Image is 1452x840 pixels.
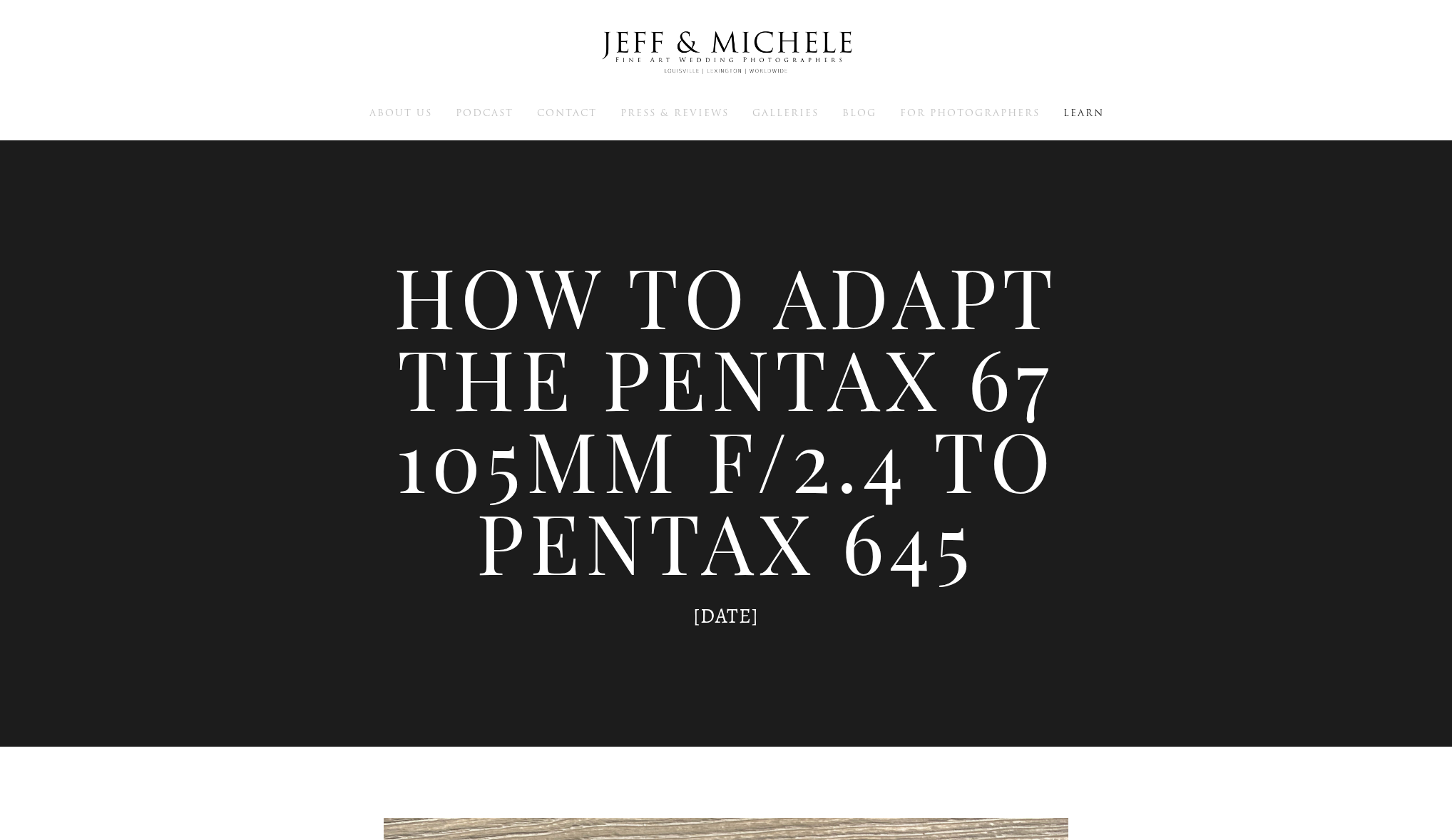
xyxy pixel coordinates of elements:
[384,254,1068,582] h1: How to Adapt the Pentax 67 105mm f/2.4 to Pentax 645
[583,18,869,88] img: Louisville Wedding Photographers - Jeff & Michele Wedding Photographers
[456,106,513,119] a: Podcast
[537,106,597,119] a: Contact
[842,106,876,119] a: Blog
[752,106,819,119] a: Galleries
[900,106,1040,119] a: For Photographers
[369,106,432,119] a: About Us
[1063,106,1104,119] a: Learn
[693,602,759,630] time: [DATE]
[620,106,729,119] a: Press & Reviews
